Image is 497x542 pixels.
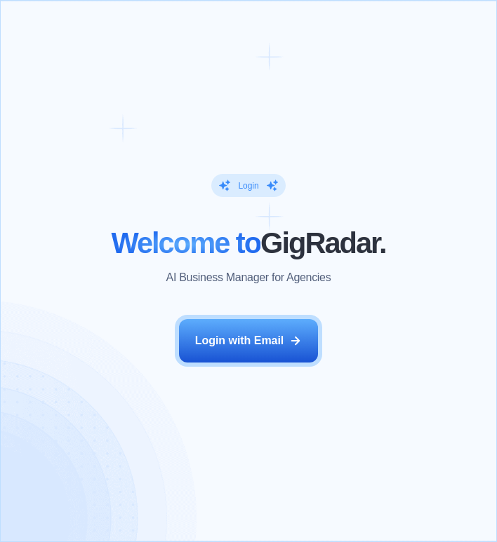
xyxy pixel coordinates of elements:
div: Login [238,180,258,191]
div: Login with Email [195,333,284,348]
span: Welcome to [111,226,260,259]
h2: ‍ GigRadar. [111,228,385,259]
p: AI Business Manager for Agencies [166,270,331,285]
button: Login with Email [179,319,318,363]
